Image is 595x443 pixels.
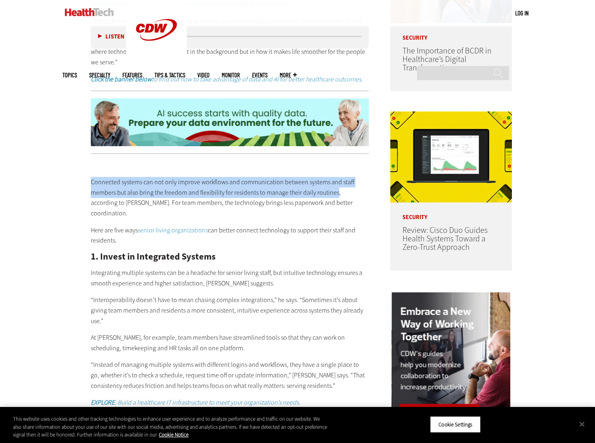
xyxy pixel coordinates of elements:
[154,72,185,78] a: Tips & Tactics
[390,111,512,202] img: Cisco Duo
[122,72,142,78] a: Features
[197,72,210,78] a: Video
[138,226,208,234] a: senior living organizations
[65,8,114,16] img: Home
[515,9,529,17] a: Log in
[91,268,369,288] p: Integrating multiple systems can be a headache for senior living staff, but intuitive technology ...
[91,98,369,146] img: ht-dataandai-animated-2025-prepare-desktop
[222,72,240,78] a: MonITor
[159,431,188,438] a: More information about your privacy
[89,72,110,78] span: Specialty
[252,72,268,78] a: Events
[91,252,369,261] h2: 1. Invest in Integrated Systems
[390,202,512,220] p: Security
[91,398,300,407] em: : Build a healthcare IT infrastructure to meet your organization’s needs.
[573,415,591,433] button: Close
[91,398,300,407] a: EXPLORE: Build a healthcare IT infrastructure to meet your organization’s needs.
[280,72,297,78] span: More
[13,415,327,439] div: This website uses cookies and other tracking technologies to enhance user experience and to analy...
[91,177,369,218] p: Connected systems can not only improve workflows and communication between systems and staff memb...
[91,332,369,353] p: At [PERSON_NAME], for example, team members have streamlined tools so that they can work on sched...
[91,225,369,246] p: Here are five ways can better connect technology to support their staff and residents.
[91,295,369,326] p: “Interoperability doesn’t have to mean chasing complex integrations,” he says. “Sometimes it’s ab...
[91,398,115,407] strong: EXPLORE
[402,225,488,253] a: Review: Cisco Duo Guides Health Systems Toward a Zero-Trust Approach
[91,360,369,391] p: “Instead of managing multiple systems with different logins and workflows, they have a single pla...
[126,53,187,62] a: CDW
[430,416,481,433] button: Cookie Settings
[515,9,529,17] div: User menu
[62,72,77,78] span: Topics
